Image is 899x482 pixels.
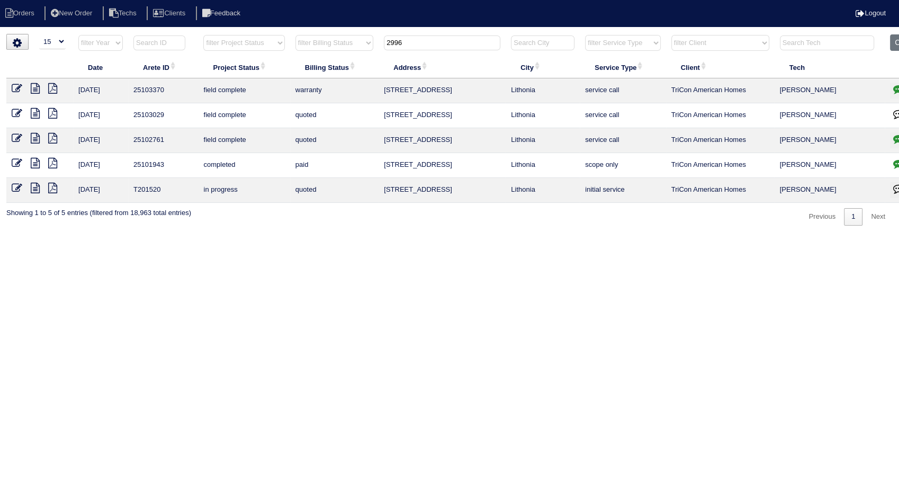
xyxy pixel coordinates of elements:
[290,178,379,203] td: quoted
[780,35,874,50] input: Search Tech
[511,35,574,50] input: Search City
[44,9,101,17] a: New Order
[775,78,885,103] td: [PERSON_NAME]
[580,103,666,128] td: service call
[506,128,580,153] td: Lithonia
[379,103,506,128] td: [STREET_ADDRESS]
[103,6,145,21] li: Techs
[775,128,885,153] td: [PERSON_NAME]
[133,35,185,50] input: Search ID
[103,9,145,17] a: Techs
[6,203,191,218] div: Showing 1 to 5 of 5 entries (filtered from 18,963 total entries)
[580,128,666,153] td: service call
[580,178,666,203] td: initial service
[290,153,379,178] td: paid
[128,178,198,203] td: T201520
[379,78,506,103] td: [STREET_ADDRESS]
[801,208,843,226] a: Previous
[128,78,198,103] td: 25103370
[666,153,775,178] td: TriCon American Homes
[198,128,290,153] td: field complete
[379,56,506,78] th: Address: activate to sort column ascending
[290,56,379,78] th: Billing Status: activate to sort column ascending
[379,178,506,203] td: [STREET_ADDRESS]
[290,128,379,153] td: quoted
[856,9,886,17] a: Logout
[198,56,290,78] th: Project Status: activate to sort column ascending
[506,103,580,128] td: Lithonia
[73,128,128,153] td: [DATE]
[666,78,775,103] td: TriCon American Homes
[666,128,775,153] td: TriCon American Homes
[73,178,128,203] td: [DATE]
[147,6,194,21] li: Clients
[198,103,290,128] td: field complete
[290,78,379,103] td: warranty
[384,35,500,50] input: Search Address
[198,153,290,178] td: completed
[666,56,775,78] th: Client: activate to sort column ascending
[198,178,290,203] td: in progress
[844,208,862,226] a: 1
[379,153,506,178] td: [STREET_ADDRESS]
[128,128,198,153] td: 25102761
[666,178,775,203] td: TriCon American Homes
[775,56,885,78] th: Tech
[73,103,128,128] td: [DATE]
[128,56,198,78] th: Arete ID: activate to sort column ascending
[580,153,666,178] td: scope only
[290,103,379,128] td: quoted
[775,153,885,178] td: [PERSON_NAME]
[506,78,580,103] td: Lithonia
[44,6,101,21] li: New Order
[666,103,775,128] td: TriCon American Homes
[73,56,128,78] th: Date
[775,103,885,128] td: [PERSON_NAME]
[864,208,893,226] a: Next
[73,78,128,103] td: [DATE]
[128,103,198,128] td: 25103029
[580,78,666,103] td: service call
[128,153,198,178] td: 25101943
[506,153,580,178] td: Lithonia
[580,56,666,78] th: Service Type: activate to sort column ascending
[147,9,194,17] a: Clients
[196,6,249,21] li: Feedback
[198,78,290,103] td: field complete
[506,178,580,203] td: Lithonia
[73,153,128,178] td: [DATE]
[379,128,506,153] td: [STREET_ADDRESS]
[506,56,580,78] th: City: activate to sort column ascending
[775,178,885,203] td: [PERSON_NAME]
